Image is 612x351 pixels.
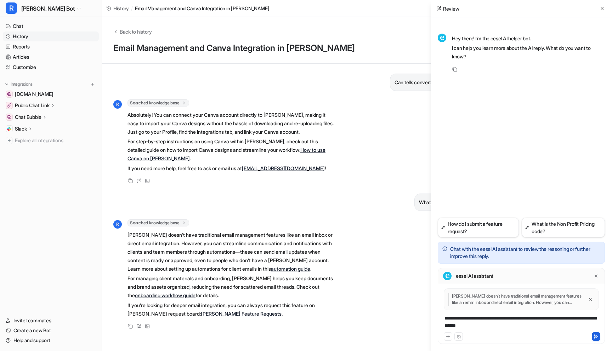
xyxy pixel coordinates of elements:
a: History [3,31,99,41]
img: expand menu [4,82,9,87]
img: menu_add.svg [90,82,95,87]
span: R [6,2,17,14]
img: explore all integrations [6,137,13,144]
a: [PERSON_NAME] Feature Requests [201,311,282,317]
a: onboarding workflow guide [135,292,195,298]
p: Chat with the eesel AI assistant to review the reasoning or further improve this reply. [450,246,600,260]
img: Chat Bubble [7,115,11,119]
span: Back to history [120,28,152,35]
img: Public Chat Link [7,103,11,108]
a: Articles [3,52,99,62]
p: [PERSON_NAME] doesn’t have traditional email management features like an email inbox or direct em... [448,293,584,306]
p: Public Chat Link [15,102,50,109]
span: R [113,220,122,229]
p: Can tells convent to [GEOGRAPHIC_DATA]? [395,78,490,87]
span: [DOMAIN_NAME] [15,91,53,98]
a: Customize [3,62,99,72]
a: getrella.com[DOMAIN_NAME] [3,89,99,99]
button: What is the Non Profit Pricing code? [522,218,605,237]
p: Hey there! I’m the eesel AI helper bot. [452,34,605,43]
button: Integrations [3,81,35,88]
h1: Email Management and Canva Integration in [PERSON_NAME] [113,43,494,53]
button: Close quote [586,295,594,303]
p: For managing client materials and onboarding, [PERSON_NAME] helps you keep documents and brand as... [127,274,335,300]
span: R [113,100,122,109]
img: getrella.com [7,92,11,96]
p: What about email management? [419,198,490,207]
a: Invite teammates [3,316,99,326]
span: Searched knowledge base [127,99,189,107]
p: eesel AI assistant [456,272,493,280]
a: Create a new Bot [3,326,99,335]
a: Explore all integrations [3,136,99,145]
p: If you need more help, feel free to ask or email us at ! [127,164,335,173]
p: Chat Bubble [15,114,41,121]
p: Integrations [11,81,33,87]
button: Back to history [113,28,152,35]
p: Slack [15,125,27,132]
p: If you’re looking for deeper email integration, you can always request this feature on [PERSON_NA... [127,301,335,318]
a: [EMAIL_ADDRESS][DOMAIN_NAME] [242,165,325,171]
a: automation guide [271,266,310,272]
img: Slack [7,127,11,131]
a: Reports [3,42,99,52]
p: Absolutely! You can connect your Canva account directly to [PERSON_NAME], making it easy to impor... [127,111,335,136]
span: Searched knowledge base [127,219,189,226]
a: Help and support [3,335,99,345]
span: / [131,5,133,12]
p: For step-by-step instructions on using Canva within [PERSON_NAME], check out this detailed guide ... [127,137,335,163]
span: Explore all integrations [15,135,96,146]
span: Email Management and Canva Integration in [PERSON_NAME] [135,5,270,12]
button: How do I submit a feature request? [438,218,519,237]
a: History [106,5,129,12]
p: [PERSON_NAME] doesn’t have traditional email management features like an email inbox or direct em... [127,231,335,273]
span: [PERSON_NAME] Bot [21,4,75,13]
span: History [113,5,129,12]
p: I can help you learn more about the AI reply. What do you want to know? [452,44,605,61]
a: Chat [3,21,99,31]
